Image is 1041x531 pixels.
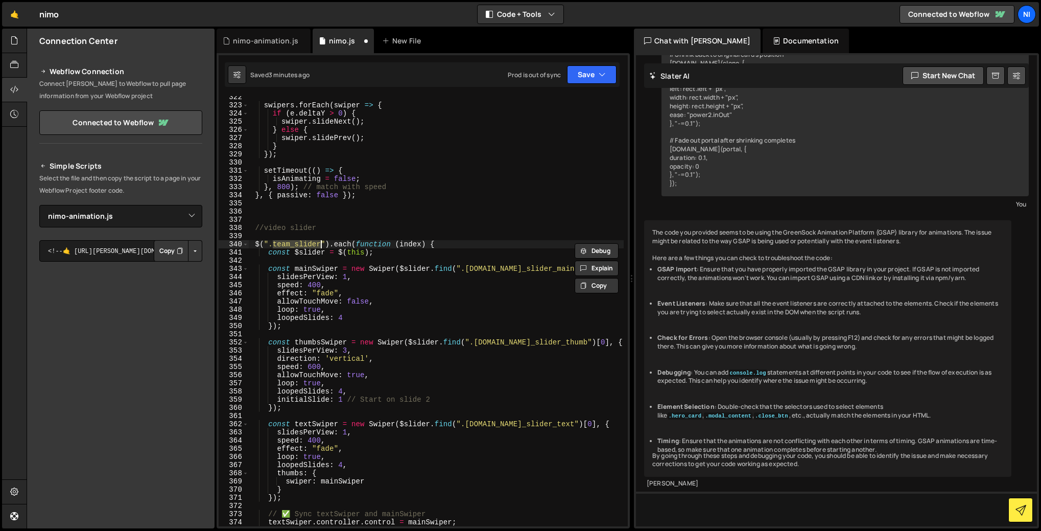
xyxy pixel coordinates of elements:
h2: Simple Scripts [39,160,202,172]
div: 346 [219,289,249,297]
div: Documentation [763,29,849,53]
button: Save [567,65,617,84]
div: 362 [219,420,249,428]
a: 🤙 [2,2,27,27]
div: 349 [219,314,249,322]
div: Button group with nested dropdown [154,240,202,262]
p: Connect [PERSON_NAME] to Webflow to pull page information from your Webflow project [39,78,202,102]
div: 350 [219,322,249,330]
div: 341 [219,248,249,257]
button: Explain [575,261,619,276]
div: 356 [219,371,249,379]
a: ni [1018,5,1036,24]
div: 353 [219,347,249,355]
h2: Connection Center [39,35,117,47]
div: New File [382,36,425,46]
div: 340 [219,240,249,248]
div: 357 [219,379,249,387]
div: 358 [219,387,249,396]
div: 359 [219,396,249,404]
li: : Ensure that the animations are not conflicting with each other in terms of timing. GSAP animati... [657,437,1003,454]
div: 352 [219,338,249,347]
div: 3 minutes ago [269,71,310,79]
div: nimo-animation.js [233,36,298,46]
div: 332 [219,175,249,183]
div: 322 [219,93,249,101]
li: : Make sure that all the event listeners are correctly attached to the elements. Check if the ele... [657,299,1003,317]
div: 369 [219,477,249,486]
code: .hero_card [668,412,703,420]
div: nimo.js [329,36,355,46]
div: 338 [219,224,249,232]
div: 354 [219,355,249,363]
div: 336 [219,207,249,216]
div: 327 [219,134,249,142]
div: 368 [219,469,249,477]
div: 373 [219,510,249,518]
button: Copy [575,278,619,293]
div: 371 [219,494,249,502]
button: Start new chat [903,66,984,85]
button: Copy [154,240,188,262]
div: 331 [219,167,249,175]
div: 339 [219,232,249,240]
div: 351 [219,330,249,338]
strong: Element Selection [657,402,715,411]
strong: GSAP Import [657,265,697,273]
a: Connected to Webflow [900,5,1014,24]
div: 329 [219,150,249,158]
div: You [664,199,1026,210]
li: : Ensure that you have properly imported the GSAP library in your project. If GSAP is not importe... [657,265,1003,283]
div: Prod is out of sync [508,71,561,79]
iframe: YouTube video player [39,279,203,371]
div: 344 [219,273,249,281]
div: 364 [219,436,249,445]
div: 328 [219,142,249,150]
div: 334 [219,191,249,199]
li: : Open the browser console (usually by pressing F12) and check for any errors that might be logge... [657,334,1003,351]
div: 323 [219,101,249,109]
strong: Debugging [657,368,691,377]
button: Debug [575,243,619,259]
code: console.log [729,370,767,377]
h2: Webflow Connection [39,65,202,78]
a: Connected to Webflow [39,110,202,135]
iframe: YouTube video player [39,377,203,469]
div: 372 [219,502,249,510]
div: 370 [219,486,249,494]
strong: Timing [657,436,679,445]
div: 333 [219,183,249,191]
button: Code + Tools [478,5,563,24]
div: 374 [219,518,249,526]
textarea: To enrich screen reader interactions, please activate Accessibility in Grammarly extension settings [39,240,202,262]
div: 347 [219,297,249,306]
div: 348 [219,306,249,314]
code: .close_btn [754,412,789,420]
div: 355 [219,363,249,371]
div: 365 [219,445,249,453]
div: 345 [219,281,249,289]
div: [PERSON_NAME] [647,479,1009,488]
div: 360 [219,404,249,412]
div: 343 [219,265,249,273]
div: 326 [219,126,249,134]
div: 361 [219,412,249,420]
h2: Slater AI [649,71,690,81]
div: 342 [219,257,249,265]
li: : You can add statements at different points in your code to see if the flow of execution is as e... [657,368,1003,386]
div: Chat with [PERSON_NAME] [634,29,761,53]
div: Saved [250,71,310,79]
div: 325 [219,118,249,126]
p: Select the file and then copy the script to a page in your Webflow Project footer code. [39,172,202,197]
div: The code you provided seems to be using the GreenSock Animation Platform (GSAP) library for anima... [644,220,1011,477]
code: .modal_content [704,412,752,420]
div: 337 [219,216,249,224]
div: 330 [219,158,249,167]
div: nimo [39,8,59,20]
div: 324 [219,109,249,118]
div: 363 [219,428,249,436]
div: 366 [219,453,249,461]
div: 367 [219,461,249,469]
li: : Double-check that the selectors used to select elements like , , , etc., actually match the ele... [657,403,1003,420]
